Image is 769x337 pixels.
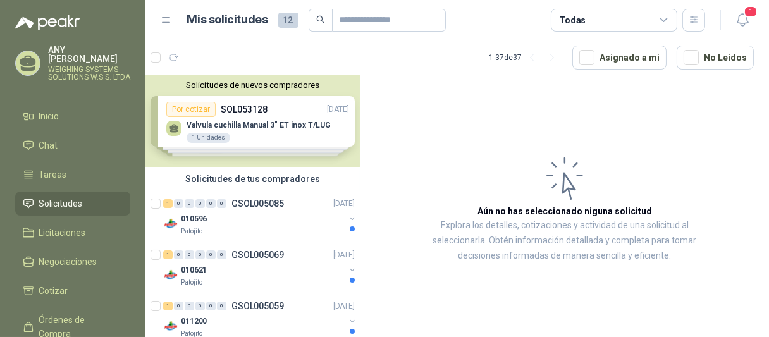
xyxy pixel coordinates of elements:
[424,218,706,264] p: Explora los detalles, cotizaciones y actividad de una solicitud al seleccionarla. Obtén informaci...
[333,249,355,261] p: [DATE]
[145,75,360,167] div: Solicitudes de nuevos compradoresPor cotizarSOL053128[DATE] Valvula cuchilla Manual 3" ET inox T/...
[163,302,173,310] div: 1
[15,104,130,128] a: Inicio
[15,279,130,303] a: Cotizar
[181,316,207,328] p: 011200
[174,302,183,310] div: 0
[39,284,68,298] span: Cotizar
[174,250,183,259] div: 0
[39,255,97,269] span: Negociaciones
[195,199,205,208] div: 0
[217,199,226,208] div: 0
[163,196,357,236] a: 1 0 0 0 0 0 GSOL005085[DATE] Company Logo010596Patojito
[48,66,130,81] p: WEIGHING SYSTEMS SOLUTIONS W.S.S. LTDA
[39,109,59,123] span: Inicio
[163,216,178,231] img: Company Logo
[15,192,130,216] a: Solicitudes
[559,13,586,27] div: Todas
[316,15,325,24] span: search
[181,264,207,276] p: 010621
[333,300,355,312] p: [DATE]
[151,80,355,90] button: Solicitudes de nuevos compradores
[181,213,207,225] p: 010596
[163,267,178,283] img: Company Logo
[744,6,758,18] span: 1
[195,250,205,259] div: 0
[174,199,183,208] div: 0
[185,199,194,208] div: 0
[185,250,194,259] div: 0
[181,226,202,236] p: Patojito
[231,302,284,310] p: GSOL005059
[572,46,667,70] button: Asignado a mi
[163,250,173,259] div: 1
[39,197,83,211] span: Solicitudes
[206,302,216,310] div: 0
[195,302,205,310] div: 0
[39,168,67,181] span: Tareas
[145,167,360,191] div: Solicitudes de tus compradores
[206,199,216,208] div: 0
[278,13,298,28] span: 12
[15,221,130,245] a: Licitaciones
[231,199,284,208] p: GSOL005085
[187,11,268,29] h1: Mis solicitudes
[185,302,194,310] div: 0
[163,199,173,208] div: 1
[48,46,130,63] p: ANY [PERSON_NAME]
[217,302,226,310] div: 0
[163,319,178,334] img: Company Logo
[217,250,226,259] div: 0
[39,226,86,240] span: Licitaciones
[39,138,58,152] span: Chat
[333,198,355,210] p: [DATE]
[15,133,130,157] a: Chat
[677,46,754,70] button: No Leídos
[15,162,130,187] a: Tareas
[231,250,284,259] p: GSOL005069
[163,247,357,288] a: 1 0 0 0 0 0 GSOL005069[DATE] Company Logo010621Patojito
[206,250,216,259] div: 0
[15,15,80,30] img: Logo peakr
[477,204,652,218] h3: Aún no has seleccionado niguna solicitud
[181,278,202,288] p: Patojito
[15,250,130,274] a: Negociaciones
[489,47,562,68] div: 1 - 37 de 37
[731,9,754,32] button: 1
